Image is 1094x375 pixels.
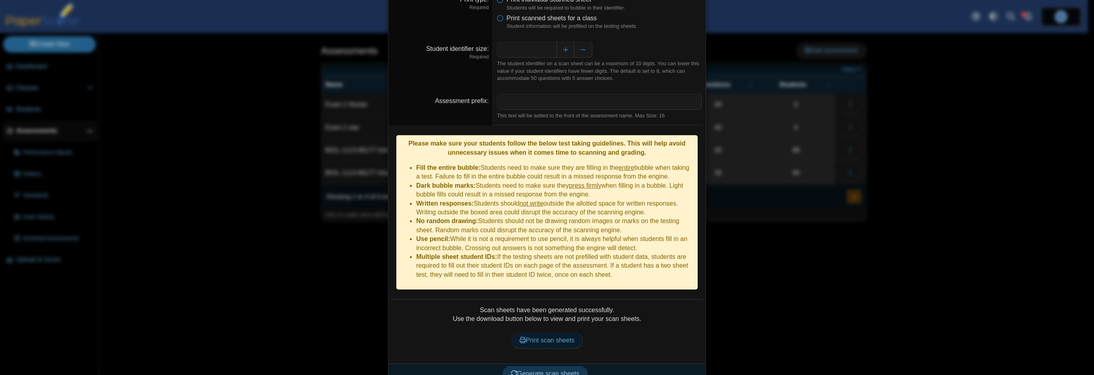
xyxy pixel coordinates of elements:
[426,45,489,52] label: Student identifier size
[392,54,489,60] dfn: Required
[574,42,592,58] button: Decrease
[520,337,575,344] span: Print scan sheets
[506,15,597,21] span: Print scanned sheets for a class
[416,182,475,189] b: Dark bubble marks:
[511,332,583,348] a: Print scan sheets
[416,253,694,279] li: If the testing sheets are not prefilled with student data, students are required to fill out thei...
[392,4,489,11] dfn: Required
[506,4,702,12] dfn: Students will be required to bubble in their identifier.
[435,97,489,104] label: Assessment prefix
[557,42,574,58] button: Increase
[408,140,685,155] b: Please make sure your students follow the below test taking guidelines. This will help avoid unne...
[619,164,634,171] u: entire
[392,306,702,358] div: Scan sheets have been generated successfully. Use the download button below to view and print you...
[569,182,601,189] u: press firmly
[416,217,694,235] li: Students should not be drawing random images or marks on the testing sheet. Random marks could di...
[497,112,702,119] div: This text will be added to the front of the assessment name. Max Size: 16
[416,253,497,260] b: Multiple sheet student IDs:
[416,235,694,253] li: While it is not a requirement to use pencil, it is always helpful when students fill in an incorr...
[497,60,702,82] div: The student identifier on a scan sheet can be a maximum of 10 digits. You can lower this value if...
[416,235,450,242] b: Use pencil:
[416,163,694,181] li: Students need to make sure they are filling in the bubble when taking a test. Failure to fill in ...
[416,164,481,171] b: Fill the entire bubble:
[519,200,543,207] u: not write
[416,218,478,224] b: No random drawing:
[416,200,474,207] b: Written responses:
[416,181,694,199] li: Students need to make sure they when filling in a bubble. Light bubble fills could result in a mi...
[506,23,702,30] dfn: Student information will be prefilled on the testing sheets.
[416,199,694,217] li: Students should outside the allotted space for written responses. Writing outside the boxed area ...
